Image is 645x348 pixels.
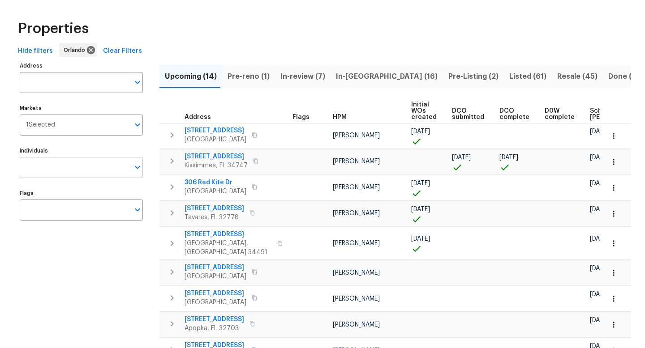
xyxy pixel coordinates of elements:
span: [GEOGRAPHIC_DATA] [185,298,246,307]
span: In-[GEOGRAPHIC_DATA] (16) [336,70,438,83]
span: [DATE] [411,128,430,135]
span: [PERSON_NAME] [333,240,380,246]
span: [STREET_ADDRESS] [185,152,248,161]
span: [PERSON_NAME] [333,270,380,276]
span: Scheduled [PERSON_NAME] [590,108,641,120]
label: Address [20,63,143,68]
span: [GEOGRAPHIC_DATA] [185,272,246,281]
span: Listed (61) [509,70,546,83]
span: Flags [292,114,310,120]
span: [STREET_ADDRESS] [185,315,244,324]
span: DCO complete [499,108,529,120]
span: [DATE] [499,154,518,161]
div: Orlando [59,43,97,57]
span: [DATE] [590,154,609,161]
span: [DATE] [411,236,430,242]
span: [PERSON_NAME] [333,132,380,139]
span: Orlando [64,46,89,54]
button: Open [131,119,144,131]
button: Clear Filters [99,43,146,59]
span: [GEOGRAPHIC_DATA] [185,187,246,196]
span: [GEOGRAPHIC_DATA], [GEOGRAPHIC_DATA] 34491 [185,239,272,257]
span: [DATE] [590,206,609,212]
span: Tavares, FL 32778 [185,213,244,222]
span: [STREET_ADDRESS] [185,289,246,298]
span: D0W complete [545,108,575,120]
span: DCO submitted [452,108,484,120]
span: [PERSON_NAME] [333,210,380,216]
span: [PERSON_NAME] [333,158,380,165]
span: [STREET_ADDRESS] [185,126,246,135]
span: [GEOGRAPHIC_DATA] [185,135,246,144]
button: Open [131,76,144,89]
span: [DATE] [452,154,471,161]
button: Open [131,204,144,216]
button: Hide filters [14,43,56,59]
span: [DATE] [411,180,430,187]
span: [DATE] [411,206,430,212]
span: [DATE] [590,265,609,272]
span: [PERSON_NAME] [333,184,380,191]
span: [DATE] [590,291,609,297]
span: [STREET_ADDRESS] [185,230,272,239]
span: HPM [333,114,347,120]
label: Individuals [20,148,143,153]
span: Properties [18,18,89,39]
span: Initial WOs created [411,102,437,120]
span: [DATE] [590,236,609,242]
span: [DATE] [590,128,609,135]
span: Hide filters [18,46,53,57]
span: Kissimmee, FL 34747 [185,161,248,170]
span: [DATE] [590,317,609,323]
span: Upcoming (14) [165,70,217,83]
span: Pre-Listing (2) [448,70,499,83]
span: [STREET_ADDRESS] [185,263,246,272]
label: Flags [20,191,143,196]
span: [DATE] [590,180,609,187]
span: 1 Selected [26,121,55,129]
span: Clear Filters [103,46,142,57]
label: Markets [20,106,143,111]
span: Resale (45) [557,70,598,83]
button: Open [131,161,144,174]
span: In-review (7) [280,70,325,83]
span: Apopka, FL 32703 [185,324,244,333]
span: Address [185,114,211,120]
span: [PERSON_NAME] [333,296,380,302]
span: [PERSON_NAME] [333,322,380,328]
span: [STREET_ADDRESS] [185,204,244,213]
span: Pre-reno (1) [228,70,270,83]
span: 306 Red Kite Dr [185,178,246,187]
